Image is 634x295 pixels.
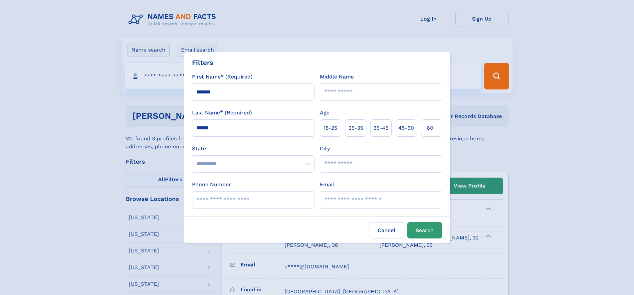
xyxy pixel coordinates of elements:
[320,145,330,153] label: City
[398,124,414,132] span: 45‑60
[192,181,231,189] label: Phone Number
[320,109,329,117] label: Age
[320,181,334,189] label: Email
[192,58,213,68] div: Filters
[373,124,388,132] span: 35‑45
[427,124,437,132] span: 60+
[320,73,354,81] label: Middle Name
[407,222,442,238] button: Search
[323,124,337,132] span: 18‑25
[192,73,253,81] label: First Name* (Required)
[192,109,252,117] label: Last Name* (Required)
[348,124,363,132] span: 25‑35
[192,145,315,153] label: State
[369,222,404,238] label: Cancel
